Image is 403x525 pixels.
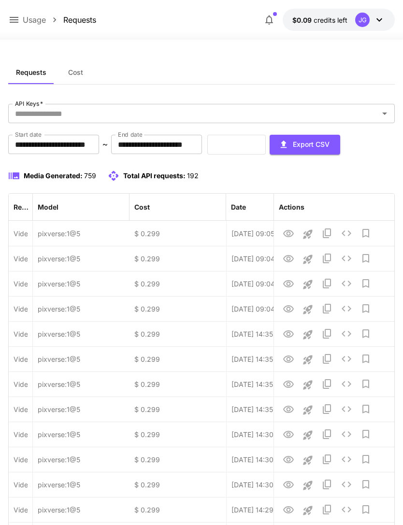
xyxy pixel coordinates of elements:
a: Usage [23,14,46,26]
div: JG [355,13,370,27]
button: Export CSV [270,135,340,155]
span: $0.09 [292,16,314,24]
span: 759 [84,171,96,180]
div: $0.09312 [292,15,347,25]
div: Request [14,203,29,211]
label: API Keys [15,99,43,108]
a: Requests [63,14,96,26]
label: End date [118,130,142,139]
div: Cost [134,203,150,211]
button: $0.09312JG [283,9,395,31]
span: Total API requests: [123,171,186,180]
div: Date [231,203,246,211]
span: 192 [187,171,199,180]
span: Requests [16,68,46,77]
button: Open [378,107,391,120]
div: Actions [279,203,304,211]
span: Media Generated: [24,171,83,180]
nav: breadcrumb [23,14,96,26]
div: Model [38,203,58,211]
p: ~ [102,139,108,150]
span: Cost [68,68,83,77]
label: Start date [15,130,42,139]
span: credits left [314,16,347,24]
